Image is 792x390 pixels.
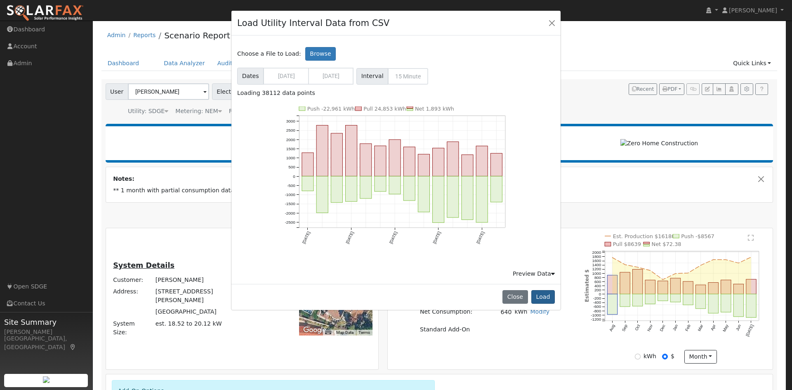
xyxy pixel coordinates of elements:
span: Interval [356,68,388,85]
text: -500 [287,183,295,188]
rect: onclick="" [462,155,474,176]
text: [DATE] [432,231,442,244]
rect: onclick="" [360,144,372,176]
text: -1500 [285,202,295,206]
text: 500 [288,165,295,169]
text: Pull 24,853 kWh [363,106,406,112]
text: Push -22,961 kWh [307,106,355,112]
text: 0 [293,174,295,179]
text: 2000 [286,137,295,142]
text: [DATE] [476,231,486,244]
rect: onclick="" [302,176,313,191]
rect: onclick="" [375,176,386,191]
text: -2500 [285,220,295,225]
text: Net 1,893 kWh [415,106,454,112]
rect: onclick="" [447,142,459,176]
text: [DATE] [301,231,311,244]
rect: onclick="" [360,176,372,199]
rect: onclick="" [302,153,313,176]
text: 1500 [286,147,295,151]
text: -1000 [285,192,295,197]
rect: onclick="" [389,176,401,194]
text: 3000 [286,119,295,123]
rect: onclick="" [316,176,328,213]
rect: onclick="" [447,176,459,217]
rect: onclick="" [331,176,342,203]
rect: onclick="" [418,176,430,212]
button: Close [546,17,558,28]
rect: onclick="" [375,146,386,176]
text: -2000 [285,211,295,215]
rect: onclick="" [418,154,430,176]
rect: onclick="" [404,176,415,201]
span: Dates [237,68,264,85]
rect: onclick="" [331,133,342,176]
span: Choose a File to Load: [237,50,301,58]
rect: onclick="" [476,146,488,176]
text: [DATE] [389,231,398,244]
rect: onclick="" [404,147,415,176]
text: 2500 [286,128,295,132]
rect: onclick="" [433,176,444,223]
text: 1000 [286,156,295,160]
rect: onclick="" [316,125,328,176]
rect: onclick="" [389,139,401,176]
button: Close [502,290,528,304]
h4: Load Utility Interval Data from CSV [237,17,389,30]
rect: onclick="" [345,125,357,176]
rect: onclick="" [491,176,502,202]
rect: onclick="" [476,176,488,222]
text: [DATE] [345,231,354,244]
rect: onclick="" [462,176,474,220]
rect: onclick="" [433,148,444,176]
button: Load [531,290,555,304]
rect: onclick="" [345,176,357,201]
div: Loading 38112 data points [237,89,555,97]
rect: onclick="" [491,153,502,176]
div: Preview Data [513,269,555,278]
label: Browse [305,47,336,61]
